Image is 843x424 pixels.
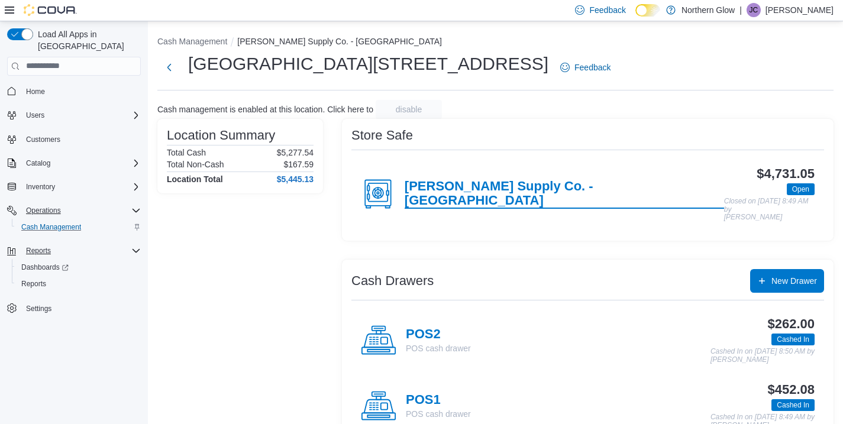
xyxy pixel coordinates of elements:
button: Reports [12,276,146,292]
span: Home [26,87,45,96]
span: Open [787,183,815,195]
span: Feedback [589,4,625,16]
span: Cash Management [21,222,81,232]
button: New Drawer [750,269,824,293]
span: Cash Management [17,220,141,234]
button: Users [21,108,49,122]
a: Home [21,85,50,99]
button: Operations [2,202,146,219]
button: [PERSON_NAME] Supply Co. - [GEOGRAPHIC_DATA] [237,37,442,46]
p: $167.59 [283,160,314,169]
span: Catalog [26,158,50,168]
button: disable [376,100,442,119]
span: Cashed In [771,399,815,411]
h6: Total Cash [167,148,206,157]
span: Inventory [26,182,55,192]
input: Dark Mode [635,4,660,17]
h4: POS2 [406,327,471,342]
span: Customers [21,132,141,147]
nav: An example of EuiBreadcrumbs [157,35,834,50]
button: Customers [2,131,146,148]
span: Users [26,111,44,120]
span: Open [792,184,809,195]
h4: Location Total [167,174,223,184]
span: Reports [26,246,51,255]
button: Reports [2,242,146,259]
span: Feedback [574,62,611,73]
button: Next [157,56,181,79]
span: Operations [26,206,61,215]
span: Reports [21,244,141,258]
button: Catalog [2,155,146,171]
button: Reports [21,244,56,258]
p: POS cash drawer [406,408,471,420]
h3: $4,731.05 [757,167,815,181]
span: Catalog [21,156,141,170]
button: Cash Management [157,37,227,46]
span: Home [21,84,141,99]
h6: Total Non-Cash [167,160,224,169]
button: Inventory [2,179,146,195]
div: Jesse Cettina [747,3,761,17]
span: Operations [21,203,141,218]
span: JC [750,3,758,17]
p: Northern Glow [681,3,735,17]
span: Users [21,108,141,122]
a: Cash Management [17,220,86,234]
span: New Drawer [771,275,817,287]
span: Customers [26,135,60,144]
button: Cash Management [12,219,146,235]
a: Customers [21,132,65,147]
p: $5,277.54 [277,148,314,157]
h4: [PERSON_NAME] Supply Co. - [GEOGRAPHIC_DATA] [405,179,724,209]
a: Reports [17,277,51,291]
p: POS cash drawer [406,342,471,354]
h3: Cash Drawers [351,274,434,288]
span: Settings [26,304,51,313]
span: Reports [21,279,46,289]
a: Settings [21,302,56,316]
span: Reports [17,277,141,291]
span: Cashed In [771,334,815,345]
span: Inventory [21,180,141,194]
span: Load All Apps in [GEOGRAPHIC_DATA] [33,28,141,52]
button: Operations [21,203,66,218]
p: | [739,3,742,17]
span: disable [396,103,422,115]
nav: Complex example [7,78,141,348]
a: Feedback [555,56,615,79]
h3: $452.08 [768,383,815,397]
h1: [GEOGRAPHIC_DATA][STREET_ADDRESS] [188,52,548,76]
button: Catalog [21,156,55,170]
p: Cashed In on [DATE] 8:50 AM by [PERSON_NAME] [710,348,815,364]
span: Cashed In [777,400,809,410]
span: Settings [21,300,141,315]
h3: Store Safe [351,128,413,143]
button: Settings [2,299,146,316]
button: Inventory [21,180,60,194]
p: [PERSON_NAME] [766,3,834,17]
img: Cova [24,4,77,16]
a: Dashboards [12,259,146,276]
a: Dashboards [17,260,73,274]
h3: $262.00 [768,317,815,331]
p: Closed on [DATE] 8:49 AM by [PERSON_NAME] [724,198,815,222]
p: Cash management is enabled at this location. Click here to [157,105,373,114]
span: Dashboards [21,263,69,272]
h4: $5,445.13 [277,174,314,184]
span: Cashed In [777,334,809,345]
button: Home [2,83,146,100]
span: Dashboards [17,260,141,274]
h4: POS1 [406,393,471,408]
h3: Location Summary [167,128,275,143]
button: Users [2,107,146,124]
